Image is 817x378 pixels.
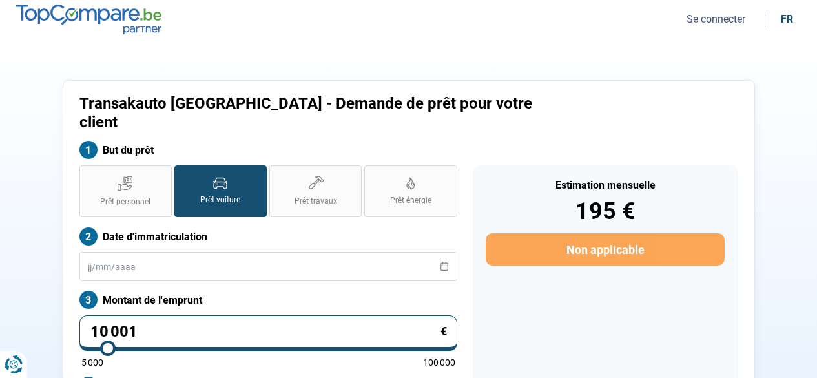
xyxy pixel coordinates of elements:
[200,194,240,205] span: Prêt voiture
[79,252,457,281] input: jj/mm/aaaa
[423,358,455,367] span: 100 000
[440,326,447,337] span: €
[79,227,457,246] label: Date d'immatriculation
[295,196,337,207] span: Prêt travaux
[79,291,457,309] label: Montant de l'emprunt
[486,180,724,191] div: Estimation mensuelle
[81,358,103,367] span: 5 000
[683,12,749,26] button: Se connecter
[16,5,161,34] img: TopCompare.be
[390,195,431,206] span: Prêt énergie
[100,196,150,207] span: Prêt personnel
[486,233,724,266] button: Non applicable
[79,94,570,132] h1: Transakauto [GEOGRAPHIC_DATA] - Demande de prêt pour votre client
[781,13,793,25] div: fr
[79,141,457,159] label: But du prêt
[486,200,724,223] div: 195 €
